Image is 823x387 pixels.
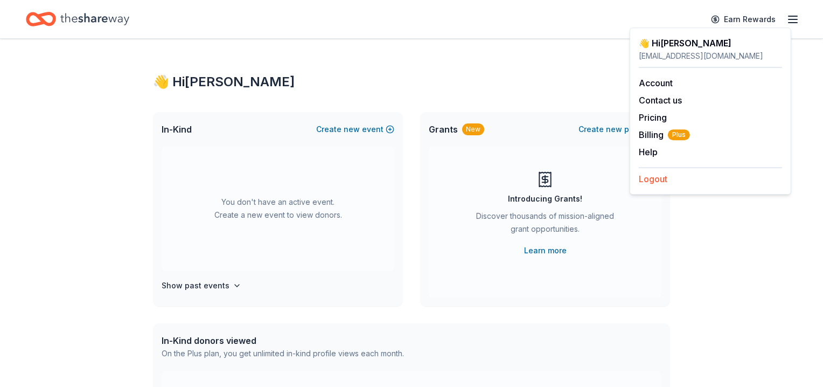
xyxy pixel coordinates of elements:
[639,78,673,88] a: Account
[162,147,394,271] div: You don't have an active event. Create a new event to view donors.
[162,123,192,136] span: In-Kind
[639,128,690,141] button: BillingPlus
[639,146,658,158] button: Help
[26,6,129,32] a: Home
[462,123,484,135] div: New
[472,210,618,240] div: Discover thousands of mission-aligned grant opportunities.
[162,279,229,292] h4: Show past events
[344,123,360,136] span: new
[429,123,458,136] span: Grants
[153,73,670,91] div: 👋 Hi [PERSON_NAME]
[162,334,404,347] div: In-Kind donors viewed
[668,129,690,140] span: Plus
[705,10,782,29] a: Earn Rewards
[639,172,667,185] button: Logout
[578,123,661,136] button: Createnewproject
[162,279,241,292] button: Show past events
[606,123,622,136] span: new
[639,37,782,50] div: 👋 Hi [PERSON_NAME]
[316,123,394,136] button: Createnewevent
[639,128,690,141] span: Billing
[639,94,682,107] button: Contact us
[639,50,782,63] div: [EMAIL_ADDRESS][DOMAIN_NAME]
[162,347,404,360] div: On the Plus plan, you get unlimited in-kind profile views each month.
[508,192,582,205] div: Introducing Grants!
[639,112,667,123] a: Pricing
[524,244,567,257] a: Learn more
